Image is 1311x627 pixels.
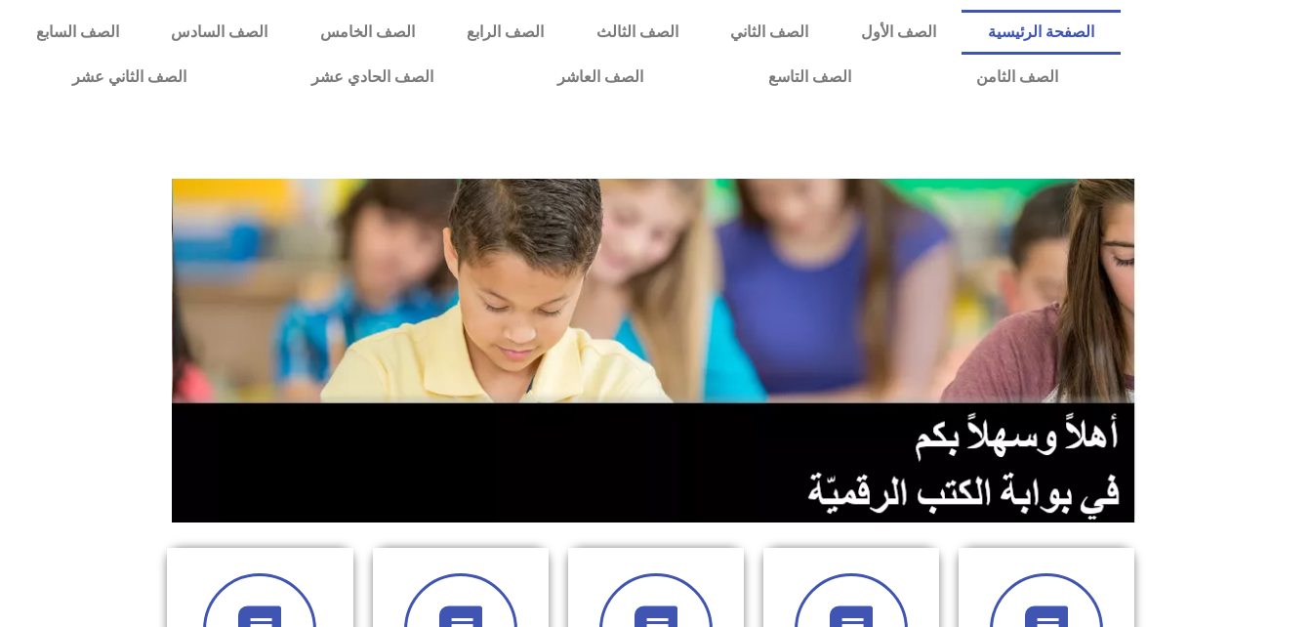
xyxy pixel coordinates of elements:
[495,55,706,100] a: الصف العاشر
[570,10,704,55] a: الصف الثالث
[249,55,496,100] a: الصف الحادي عشر
[835,10,962,55] a: الصف الأول
[10,55,249,100] a: الصف الثاني عشر
[962,10,1120,55] a: الصفحة الرئيسية
[145,10,294,55] a: الصف السادس
[706,55,914,100] a: الصف التاسع
[294,10,440,55] a: الصف الخامس
[10,10,144,55] a: الصف السابع
[704,10,834,55] a: الصف الثاني
[914,55,1121,100] a: الصف الثامن
[440,10,569,55] a: الصف الرابع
